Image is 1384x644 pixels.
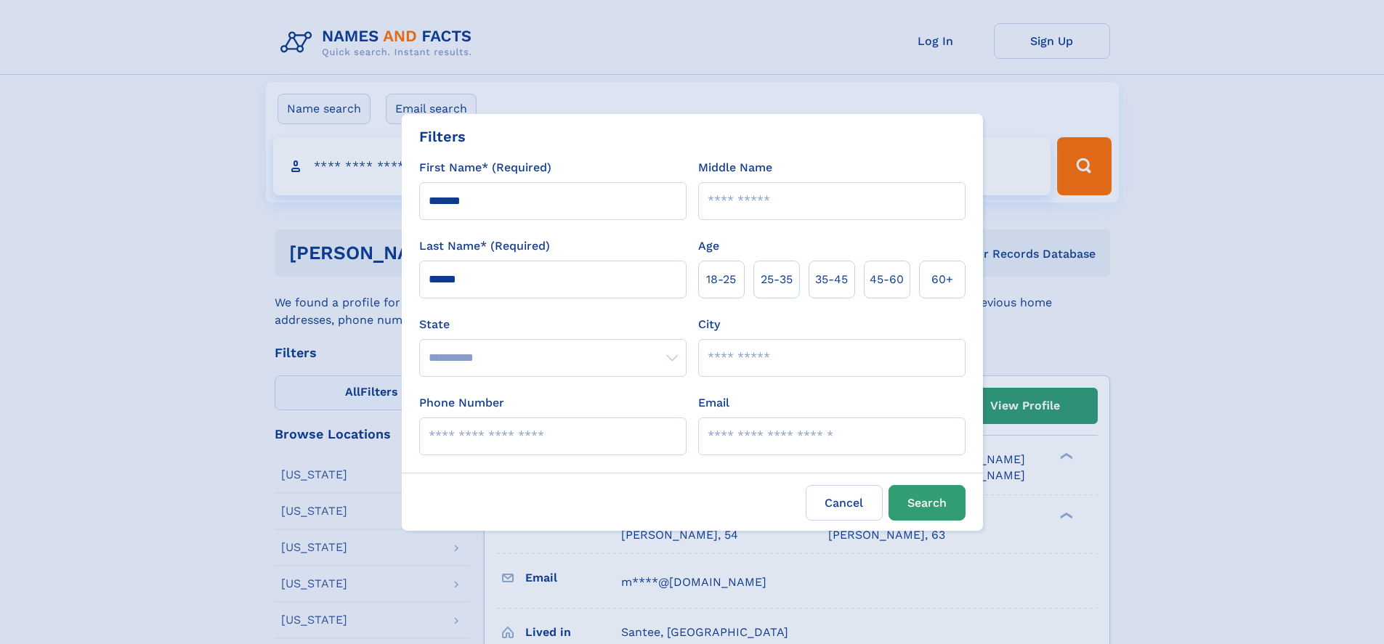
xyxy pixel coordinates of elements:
[698,159,772,176] label: Middle Name
[698,394,729,412] label: Email
[419,316,687,333] label: State
[698,237,719,255] label: Age
[419,126,466,147] div: Filters
[419,237,550,255] label: Last Name* (Required)
[931,271,953,288] span: 60+
[806,485,883,521] label: Cancel
[889,485,966,521] button: Search
[815,271,848,288] span: 35‑45
[706,271,736,288] span: 18‑25
[698,316,720,333] label: City
[761,271,793,288] span: 25‑35
[419,159,551,176] label: First Name* (Required)
[870,271,904,288] span: 45‑60
[419,394,504,412] label: Phone Number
